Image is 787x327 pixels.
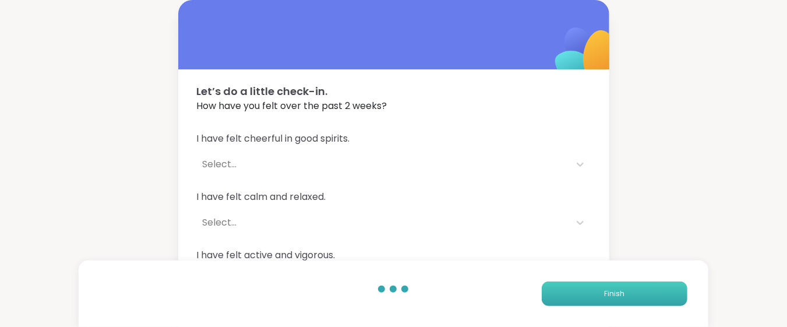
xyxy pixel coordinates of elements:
[604,289,624,299] span: Finish
[203,157,564,171] div: Select...
[197,99,591,113] span: How have you felt over the past 2 weeks?
[542,282,687,306] button: Finish
[197,190,591,204] span: I have felt calm and relaxed.
[197,248,591,262] span: I have felt active and vigorous.
[203,216,564,230] div: Select...
[197,83,591,99] span: Let’s do a little check-in.
[197,132,591,146] span: I have felt cheerful in good spirits.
